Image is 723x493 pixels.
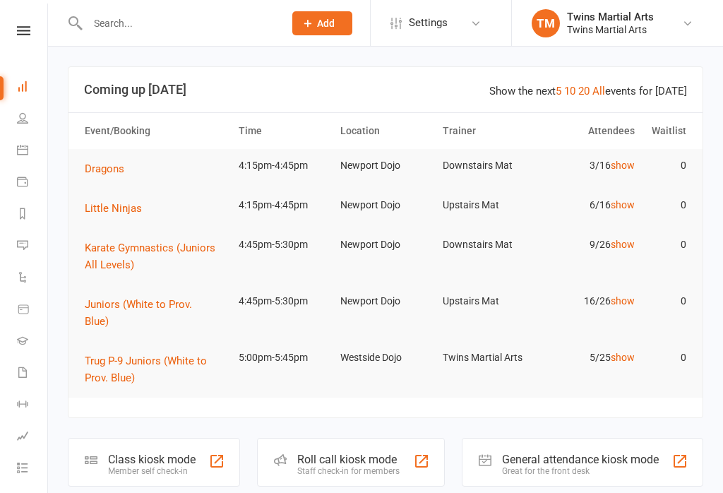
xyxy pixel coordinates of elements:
div: Great for the front desk [502,466,659,476]
a: 5 [556,85,561,97]
th: Location [334,113,436,149]
a: 10 [564,85,575,97]
td: Upstairs Mat [436,285,539,318]
div: Twins Martial Arts [567,11,654,23]
a: Calendar [17,136,49,167]
div: Class kiosk mode [108,453,196,466]
span: Trug P-9 Juniors (White to Prov. Blue) [85,355,207,384]
a: show [611,352,635,363]
a: Assessments [17,422,49,453]
span: Juniors (White to Prov. Blue) [85,298,192,328]
td: Newport Dojo [334,228,436,261]
td: 6/16 [539,189,641,222]
td: 4:45pm-5:30pm [232,285,335,318]
input: Search... [83,13,274,33]
th: Event/Booking [78,113,232,149]
th: Attendees [539,113,641,149]
a: show [611,199,635,210]
h3: Coming up [DATE] [84,83,687,97]
a: 20 [578,85,590,97]
button: Juniors (White to Prov. Blue) [85,296,226,330]
td: 4:15pm-4:45pm [232,149,335,182]
span: Little Ninjas [85,202,142,215]
a: show [611,160,635,171]
th: Trainer [436,113,539,149]
td: Twins Martial Arts [436,341,539,374]
span: Karate Gymnastics (Juniors All Levels) [85,242,215,271]
button: Little Ninjas [85,200,152,217]
td: 5:00pm-5:45pm [232,341,335,374]
div: General attendance kiosk mode [502,453,659,466]
span: Add [317,18,335,29]
button: Dragons [85,160,134,177]
div: Show the next events for [DATE] [489,83,687,100]
td: Downstairs Mat [436,149,539,182]
td: 0 [641,228,692,261]
td: Newport Dojo [334,189,436,222]
td: 9/26 [539,228,641,261]
button: Karate Gymnastics (Juniors All Levels) [85,239,226,273]
div: TM [532,9,560,37]
td: 0 [641,149,692,182]
div: Member self check-in [108,466,196,476]
td: 16/26 [539,285,641,318]
span: Settings [409,7,448,39]
a: show [611,239,635,250]
a: Payments [17,167,49,199]
td: 4:45pm-5:30pm [232,228,335,261]
td: 4:15pm-4:45pm [232,189,335,222]
span: Dragons [85,162,124,175]
td: Newport Dojo [334,285,436,318]
div: Staff check-in for members [297,466,400,476]
td: Newport Dojo [334,149,436,182]
a: People [17,104,49,136]
button: Add [292,11,352,35]
td: Downstairs Mat [436,228,539,261]
div: Twins Martial Arts [567,23,654,36]
a: All [592,85,605,97]
a: Dashboard [17,72,49,104]
td: 0 [641,189,692,222]
td: 0 [641,341,692,374]
td: 3/16 [539,149,641,182]
td: 5/25 [539,341,641,374]
a: Product Sales [17,295,49,326]
a: show [611,295,635,307]
td: Upstairs Mat [436,189,539,222]
a: Reports [17,199,49,231]
td: 0 [641,285,692,318]
button: Trug P-9 Juniors (White to Prov. Blue) [85,352,226,386]
th: Waitlist [641,113,692,149]
td: Westside Dojo [334,341,436,374]
div: Roll call kiosk mode [297,453,400,466]
th: Time [232,113,335,149]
